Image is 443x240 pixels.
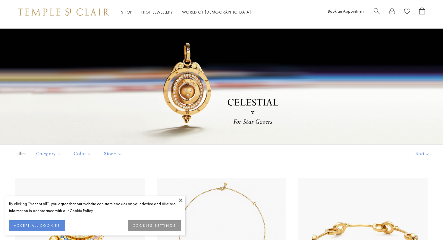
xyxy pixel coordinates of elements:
[101,150,127,158] span: Stone
[402,145,443,163] button: Show sort by
[404,8,410,17] a: View Wishlist
[71,150,96,158] span: Color
[32,147,66,161] button: Category
[33,150,66,158] span: Category
[413,212,437,234] iframe: Gorgias live chat messenger
[182,9,251,15] a: World of [DEMOGRAPHIC_DATA]World of [DEMOGRAPHIC_DATA]
[328,8,365,14] a: Book an Appointment
[9,200,181,214] div: By clicking “Accept all”, you agree that our website can store cookies on your device and disclos...
[99,147,127,161] button: Stone
[141,9,173,15] a: High JewelleryHigh Jewellery
[69,147,96,161] button: Color
[18,8,109,16] img: Temple St. Clair
[9,220,65,231] button: ACCEPT ALL COOKIES
[374,8,380,17] a: Search
[419,8,425,17] a: Open Shopping Bag
[128,220,181,231] button: COOKIES SETTINGS
[121,9,132,15] a: ShopShop
[121,8,251,16] nav: Main navigation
